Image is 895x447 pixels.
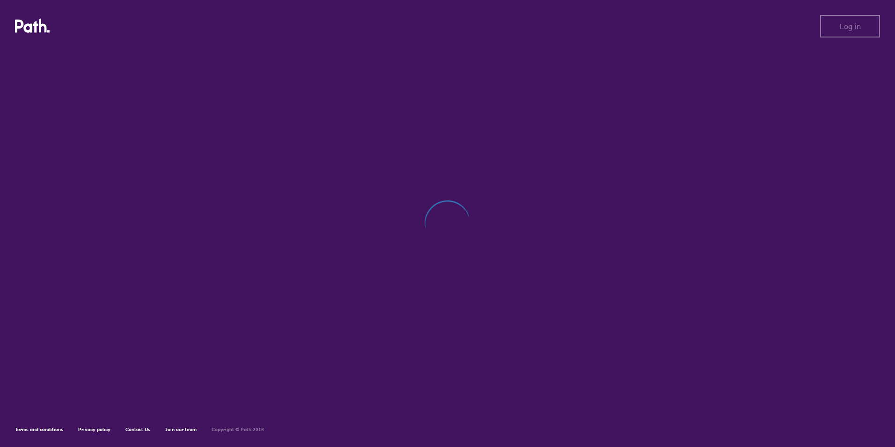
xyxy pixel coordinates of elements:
[820,15,880,37] button: Log in
[165,426,197,432] a: Join our team
[78,426,110,432] a: Privacy policy
[840,22,861,30] span: Log in
[15,426,63,432] a: Terms and conditions
[212,427,264,432] h6: Copyright © Path 2018
[125,426,150,432] a: Contact Us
